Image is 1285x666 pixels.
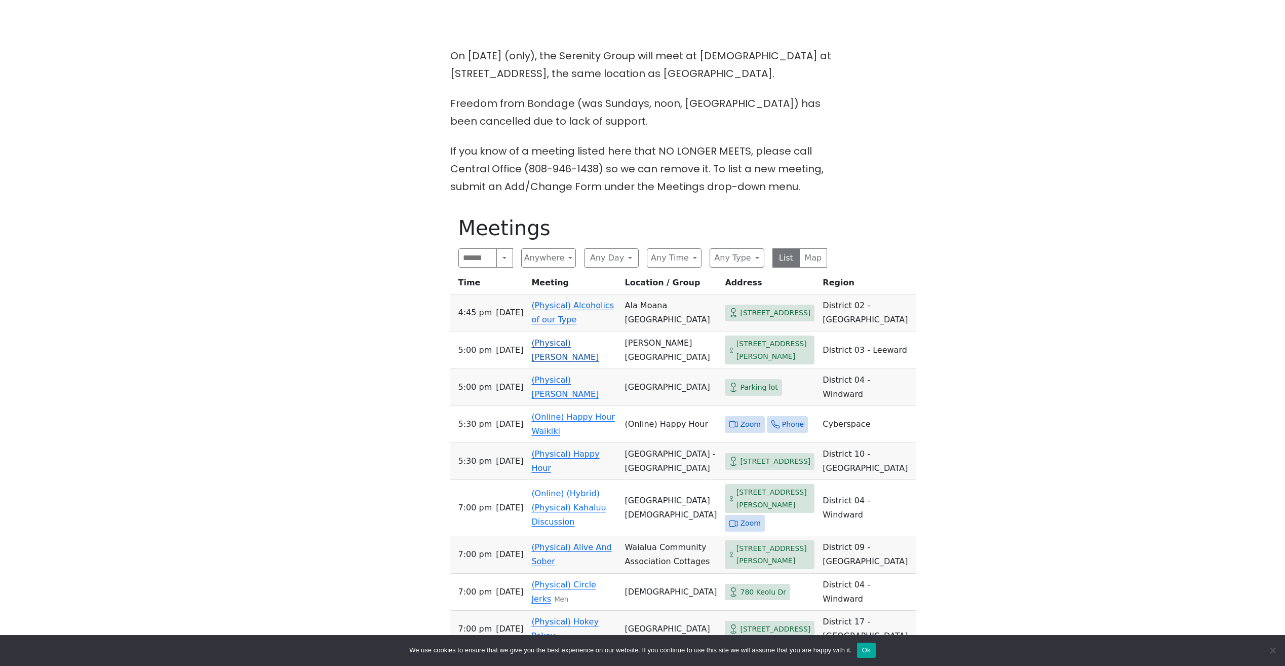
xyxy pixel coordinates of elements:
span: We use cookies to ensure that we give you the best experience on our website. If you continue to ... [409,645,851,655]
p: If you know of a meeting listed here that NO LONGER MEETS, please call Central Office (808-946-14... [450,142,835,196]
button: Ok [857,643,876,658]
p: Freedom from Bondage (was Sundays, noon, [GEOGRAPHIC_DATA]) has been cancelled due to lack of sup... [450,95,835,130]
span: Phone [782,418,804,431]
td: Ala Moana [GEOGRAPHIC_DATA] [621,294,721,331]
span: [DATE] [496,380,523,394]
td: District 17 - [GEOGRAPHIC_DATA] [819,611,916,648]
span: [DATE] [496,622,523,636]
small: Men [554,596,568,603]
span: [DATE] [496,547,523,562]
span: 7:00 PM [458,622,492,636]
span: 7:00 PM [458,547,492,562]
td: (Online) Happy Hour [621,406,721,443]
span: [DATE] [496,501,523,515]
td: District 03 - Leeward [819,331,916,369]
span: Zoom [740,517,760,530]
button: Map [799,248,827,268]
a: (Physical) Circle Jerks [531,580,596,604]
span: [STREET_ADDRESS] [740,307,810,319]
span: Parking lot [740,381,777,394]
span: [STREET_ADDRESS] [740,623,810,636]
button: Any Time [647,248,702,268]
a: (Online) (Hybrid) (Physical) Kahaluu Discussion [531,489,606,527]
span: 5:00 PM [458,343,492,357]
td: [GEOGRAPHIC_DATA][DEMOGRAPHIC_DATA] [621,480,721,536]
th: Address [721,276,819,294]
th: Location / Group [621,276,721,294]
a: (Online) Happy Hour Waikiki [531,412,614,436]
span: 7:00 PM [458,501,492,515]
span: [STREET_ADDRESS][PERSON_NAME] [736,542,811,567]
a: (Physical) [PERSON_NAME] [531,375,599,399]
span: [DATE] [496,343,523,357]
span: 5:30 PM [458,417,492,431]
p: On [DATE] (only), the Serenity Group will meet at [DEMOGRAPHIC_DATA] at [STREET_ADDRESS], the sam... [450,47,835,83]
span: [STREET_ADDRESS] [740,455,810,468]
td: District 02 - [GEOGRAPHIC_DATA] [819,294,916,331]
span: [DATE] [496,306,523,320]
span: No [1267,645,1277,655]
span: 5:00 PM [458,380,492,394]
td: District 04 - Windward [819,480,916,536]
span: [STREET_ADDRESS][PERSON_NAME] [736,338,811,362]
a: (Physical) Happy Hour [531,449,599,473]
th: Meeting [527,276,620,294]
span: 7:00 PM [458,585,492,599]
span: [DATE] [496,585,523,599]
button: Search [496,248,513,268]
span: [DATE] [496,454,523,468]
a: (Physical) Alive And Sober [531,542,611,566]
td: District 04 - Windward [819,574,916,611]
span: Zoom [740,418,760,431]
td: [GEOGRAPHIC_DATA] - [GEOGRAPHIC_DATA] [621,443,721,480]
td: [GEOGRAPHIC_DATA] [621,369,721,406]
button: List [772,248,800,268]
th: Time [450,276,528,294]
a: (Physical) Alcoholics of our Type [531,301,614,324]
td: [PERSON_NAME][GEOGRAPHIC_DATA] [621,331,721,369]
button: Any Day [584,248,639,268]
h1: Meetings [458,216,827,240]
td: [GEOGRAPHIC_DATA] [621,611,721,648]
td: Waialua Community Association Cottages [621,536,721,574]
input: Search [458,248,497,268]
span: [DATE] [496,417,523,431]
span: 5:30 PM [458,454,492,468]
td: District 09 - [GEOGRAPHIC_DATA] [819,536,916,574]
td: [DEMOGRAPHIC_DATA] [621,574,721,611]
button: Any Type [710,248,764,268]
span: [STREET_ADDRESS][PERSON_NAME] [736,486,811,511]
td: District 04 - Windward [819,369,916,406]
a: (Physical) [PERSON_NAME] [531,338,599,362]
span: 780 Keolu Dr [740,586,786,599]
a: (Physical) Hokey Pokey [531,617,598,641]
td: District 10 - [GEOGRAPHIC_DATA] [819,443,916,480]
td: Cyberspace [819,406,916,443]
span: 4:45 PM [458,306,492,320]
th: Region [819,276,916,294]
button: Anywhere [521,248,576,268]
